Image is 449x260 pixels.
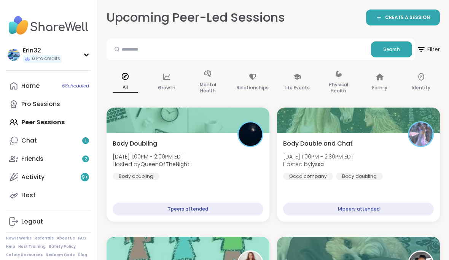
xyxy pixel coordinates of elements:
[46,252,75,258] a: Redeem Code
[366,10,440,25] a: CREATE A SESSION
[283,139,353,148] span: Body Double and Chat
[18,244,46,249] a: Host Training
[82,174,88,181] span: 9 +
[372,83,387,92] p: Family
[21,217,43,226] div: Logout
[21,155,43,163] div: Friends
[84,156,87,162] span: 2
[195,80,221,95] p: Mental Health
[107,9,285,26] h2: Upcoming Peer-Led Sessions
[113,139,157,148] span: Body Doubling
[57,236,75,241] a: About Us
[113,83,138,93] p: All
[23,46,62,55] div: Erin32
[8,49,20,61] img: Erin32
[62,83,89,89] span: 5 Scheduled
[371,41,412,57] button: Search
[409,122,433,146] img: lyssa
[6,186,91,205] a: Host
[140,160,189,168] b: QueenOfTheNight
[158,83,175,92] p: Growth
[21,173,45,181] div: Activity
[385,14,430,21] span: CREATE A SESSION
[417,38,440,60] button: Filter
[239,122,262,146] img: QueenOfTheNight
[49,244,76,249] a: Safety Policy
[6,95,91,113] a: Pro Sessions
[283,203,434,216] div: 14 peers attended
[21,82,40,90] div: Home
[78,252,87,258] a: Blog
[237,83,269,92] p: Relationships
[32,55,60,62] span: 0 Pro credits
[113,173,159,180] div: Body doubling
[6,236,32,241] a: How It Works
[6,212,91,231] a: Logout
[412,83,430,92] p: Identity
[6,150,91,168] a: Friends2
[6,12,91,39] img: ShareWell Nav Logo
[326,80,351,95] p: Physical Health
[6,77,91,95] a: Home5Scheduled
[6,244,15,249] a: Help
[21,191,36,200] div: Host
[21,100,60,108] div: Pro Sessions
[383,46,400,53] span: Search
[283,160,353,168] span: Hosted by
[6,132,91,150] a: Chat1
[35,236,54,241] a: Referrals
[311,160,324,168] b: lyssa
[283,153,353,160] span: [DATE] 1:00PM - 2:30PM EDT
[285,83,310,92] p: Life Events
[21,136,37,145] div: Chat
[417,40,440,59] span: Filter
[283,173,333,180] div: Good company
[6,252,43,258] a: Safety Resources
[336,173,383,180] div: Body doubling
[113,153,189,160] span: [DATE] 1:00PM - 2:00PM EDT
[85,138,86,144] span: 1
[6,168,91,186] a: Activity9+
[113,203,263,216] div: 7 peers attended
[113,160,189,168] span: Hosted by
[78,236,86,241] a: FAQ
